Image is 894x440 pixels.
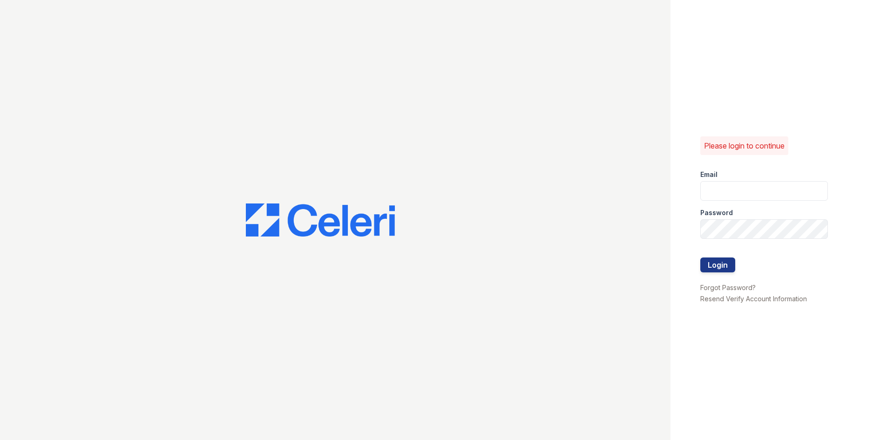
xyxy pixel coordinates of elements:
label: Email [700,170,718,179]
label: Password [700,208,733,217]
button: Login [700,257,735,272]
img: CE_Logo_Blue-a8612792a0a2168367f1c8372b55b34899dd931a85d93a1a3d3e32e68fde9ad4.png [246,203,395,237]
p: Please login to continue [704,140,785,151]
a: Resend Verify Account Information [700,295,807,303]
a: Forgot Password? [700,284,756,291]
